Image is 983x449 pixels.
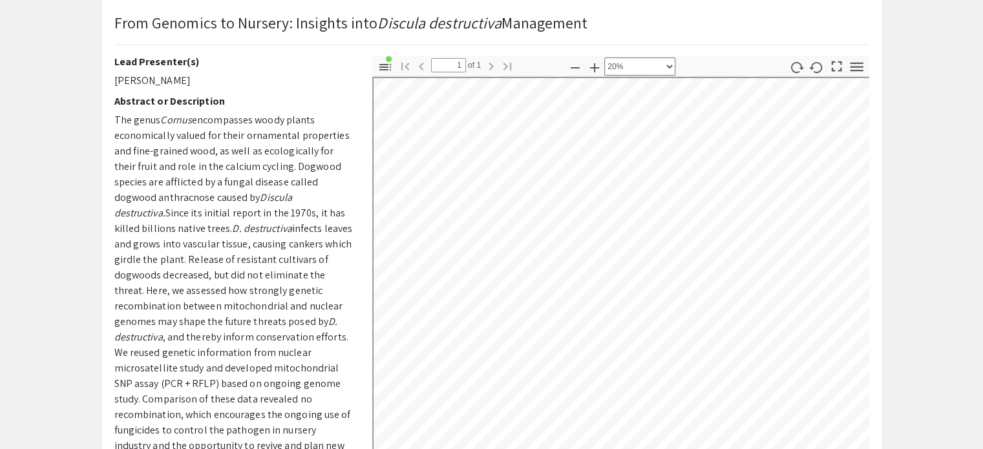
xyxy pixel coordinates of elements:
button: Switch to Presentation Mode [825,56,847,74]
button: Tools [845,57,867,76]
span: infects leaves and grows into vascular tissue, causing cankers which girdle the plant. Release of... [114,222,353,328]
span: encompasses woody plants economically valued for their ornamental properties and fine-grained woo... [114,113,350,204]
input: Page [431,58,466,72]
button: Rotate Clockwise [785,57,807,76]
h2: Abstract or Description [114,95,353,107]
p: [PERSON_NAME] [114,73,353,89]
button: Next Page [480,56,502,75]
button: Go to First Page [394,56,416,75]
select: Zoom [604,57,675,76]
button: Previous Page [410,56,432,75]
button: Toggle Sidebar (document contains outline/attachments/layers) [374,57,396,76]
em: Cornus [160,113,192,127]
span: The genus [114,113,161,127]
span: Since its initial report in the 1970s, it has killed billions native trees. [114,206,346,235]
button: Go to Last Page [496,56,518,75]
span: of 1 [466,58,481,72]
button: Rotate Counterclockwise [805,57,827,76]
iframe: Chat [10,391,55,439]
h2: Lead Presenter(s) [114,56,353,68]
button: Zoom Out [564,57,586,76]
em: D. destructiva [232,222,291,235]
p: From Genomics to Nursery: Insights into Management [114,11,588,34]
em: Discula destructiva [377,12,502,33]
button: Zoom In [584,57,606,76]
